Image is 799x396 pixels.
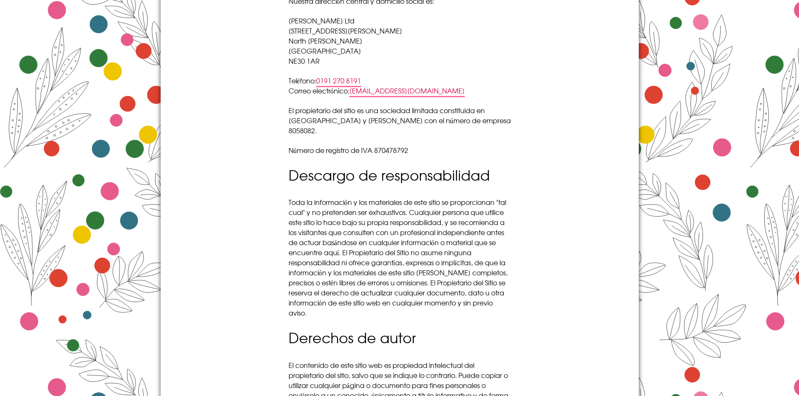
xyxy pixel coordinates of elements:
font: [GEOGRAPHIC_DATA] [289,46,361,56]
font: [PERSON_NAME] Ltd [289,16,354,26]
font: Correo electrónico: [289,85,349,96]
font: North [PERSON_NAME] [289,36,362,46]
font: Descargo de responsabilidad [289,165,490,185]
font: Derechos de autor [289,327,416,347]
font: NE30 1AR [289,56,320,66]
font: 0191 270 8191 [316,75,361,85]
font: Teléfono: [289,75,316,85]
font: [STREET_ADDRESS][PERSON_NAME] [289,26,402,36]
font: [EMAIL_ADDRESS][DOMAIN_NAME] [349,85,465,96]
font: Toda la información y los materiales de este sitio se proporcionan "tal cual" y no pretenden ser ... [289,197,508,318]
a: [EMAIL_ADDRESS][DOMAIN_NAME] [349,85,465,97]
a: 0191 270 8191 [316,75,361,87]
font: El propietario del sitio es una sociedad limitada constituida en [GEOGRAPHIC_DATA] y [PERSON_NAME... [289,105,511,135]
font: Número de registro de IVA 870478792 [289,145,408,155]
